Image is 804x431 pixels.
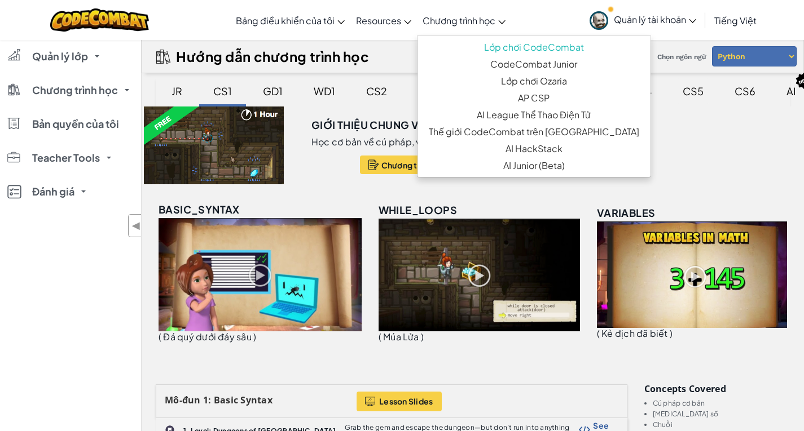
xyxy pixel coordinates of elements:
[418,39,651,56] a: Lớp chơi CodeCombat
[418,106,651,123] a: AI League Thể Thao Điện Tử
[418,73,651,90] a: Lớp chơi Ozaria
[32,186,74,197] span: Đánh giá
[379,397,433,406] span: Lesson Slides
[159,203,240,216] span: basic_syntax
[670,327,673,339] span: )
[131,217,141,234] span: ◀
[360,155,456,174] button: Chương trình học
[614,14,696,25] span: Quản lý tài khoản
[723,78,767,104] div: CS6
[418,123,651,140] a: Thế giới CodeCombat trên [GEOGRAPHIC_DATA]
[302,78,346,104] div: WD1
[176,48,370,64] h2: Hướng dẫn chương trình học
[252,78,294,104] div: GD1
[202,78,243,104] div: CS1
[671,78,715,104] div: CS5
[214,394,273,406] span: Basic Syntax
[418,90,651,106] a: AP CSP
[418,140,651,157] a: AI HackStack
[357,392,442,411] button: Lesson Slides
[418,56,651,73] a: CodeCombat Junior
[423,15,495,26] span: Chương trình học
[597,206,656,219] span: variables
[421,331,424,343] span: )
[644,384,790,394] h3: Concepts covered
[32,153,100,163] span: Teacher Tools
[311,117,536,134] h3: Giới thiệu chung về Khoa học máy tính
[407,78,451,104] div: GD2
[590,11,608,30] img: avatar
[355,78,398,104] div: CS2
[50,8,149,32] img: CodeCombat logo
[32,51,88,61] span: Quản lý lớp
[350,5,417,35] a: Resources
[253,331,256,343] span: )
[203,394,212,406] span: 1:
[653,399,790,407] li: Cú pháp cơ bản
[32,85,118,95] span: Chương trình học
[653,410,790,417] li: [MEDICAL_DATA] số
[159,331,161,343] span: (
[714,15,757,26] span: Tiếng Việt
[379,203,457,216] span: while_loops
[379,219,580,331] img: while_loops_unlocked.png
[311,136,608,148] p: Học cơ bản về cú pháp, vòng lặp và môi trường trong CodeCombat.
[165,394,201,406] span: Mô-đun
[160,78,194,104] div: JR
[597,327,600,339] span: (
[597,221,787,328] img: variables_unlocked.png
[236,15,335,26] span: Bảng điều khiển của tôi
[163,331,251,343] span: Đá quý dưới đáy sâu
[417,5,511,35] a: Chương trình học
[418,157,651,174] a: AI Junior (Beta)
[32,119,119,129] span: Bản quyền của tôi
[709,5,762,35] a: Tiếng Việt
[584,2,702,38] a: Quản lý tài khoản
[159,218,362,331] img: basic_syntax_unlocked.png
[601,327,667,339] span: Kẻ địch đã biết
[356,15,401,26] span: Resources
[381,161,448,170] span: Chương trình học
[653,421,790,428] li: Chuỗi
[383,331,419,343] span: Múa Lửa
[156,50,170,64] img: IconCurriculumGuide.svg
[653,48,710,65] span: Chọn ngôn ngữ
[379,331,381,343] span: (
[230,5,350,35] a: Bảng điều khiển của tôi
